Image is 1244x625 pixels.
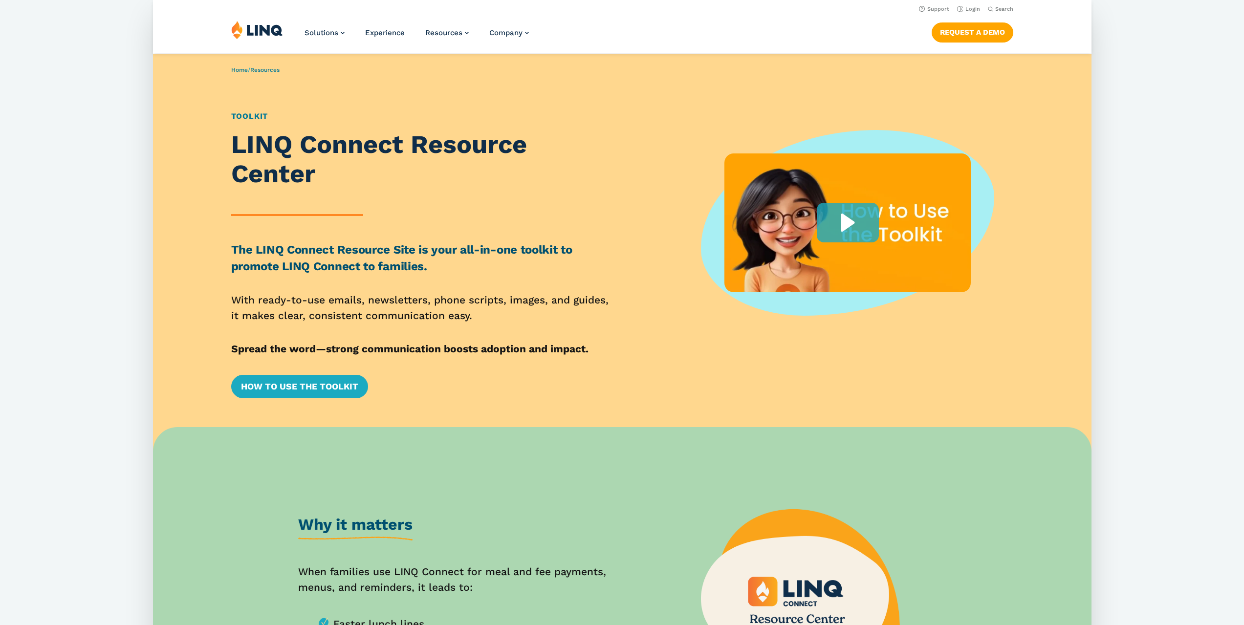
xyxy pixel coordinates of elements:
[817,203,879,242] div: Play
[231,66,248,73] a: Home
[298,515,413,534] strong: Why it matters
[231,292,611,323] p: With ready-to-use emails, newsletters, phone scripts, images, and guides, it makes clear, consist...
[987,5,1013,13] button: Open Search Bar
[931,22,1013,42] a: Request a Demo
[231,111,268,121] a: Toolkit
[231,130,611,189] h1: LINQ Connect Resource Center
[425,28,462,37] span: Resources
[298,564,611,595] p: When families use LINQ Connect for meal and fee payments, menus, and reminders, it leads to:
[931,21,1013,42] nav: Button Navigation
[231,243,572,273] strong: The LINQ Connect Resource Site is your all-in-one toolkit to promote LINQ Connect to families.
[231,375,368,398] a: How to Use the Toolkit
[957,6,980,12] a: Login
[153,3,1091,14] nav: Utility Navigation
[425,28,469,37] a: Resources
[231,21,283,39] img: LINQ | K‑12 Software
[305,28,338,37] span: Solutions
[231,66,280,73] span: /
[489,28,529,37] a: Company
[365,28,405,37] a: Experience
[489,28,523,37] span: Company
[995,6,1013,12] span: Search
[918,6,949,12] a: Support
[305,28,345,37] a: Solutions
[250,66,280,73] a: Resources
[231,343,589,355] strong: Spread the word—strong communication boosts adoption and impact.
[305,21,529,53] nav: Primary Navigation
